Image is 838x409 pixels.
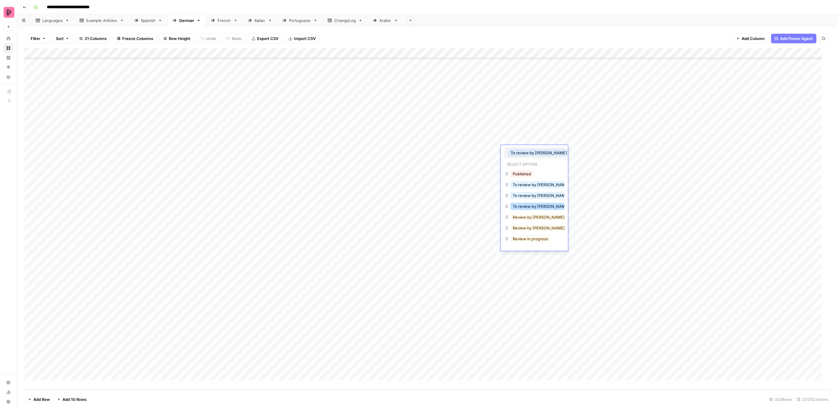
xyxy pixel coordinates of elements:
[169,35,190,42] span: Row Height
[277,14,323,26] a: Portuguese
[504,245,564,256] div: Review by [PERSON_NAME] in progress
[159,34,194,43] button: Row Height
[206,14,243,26] a: French
[510,192,572,199] button: To review by [PERSON_NAME]
[86,17,117,23] div: Example Articles
[334,17,356,23] div: ChangeLog
[780,35,813,42] span: Add Power Agent
[52,34,73,43] button: Sort
[504,160,540,167] p: Select option
[742,35,765,42] span: Add Column
[504,212,564,223] div: Review by [PERSON_NAME] in progress
[4,5,13,20] button: Workspace: Preply
[197,34,220,43] button: Undo
[257,35,278,42] span: Export CSV
[31,14,74,26] a: Languages
[504,180,564,191] div: To review by [PERSON_NAME]
[53,395,90,404] button: Add 10 Rows
[33,396,50,402] span: Add Row
[510,224,589,232] button: Review by [PERSON_NAME] in progress
[62,396,87,402] span: Add 10 Rows
[248,34,282,43] button: Export CSV
[285,34,320,43] button: Import CSV
[254,17,266,23] div: Italian
[794,395,831,404] div: 21/21 Columns
[771,34,816,43] button: Add Power Agent
[504,223,564,234] div: Review by [PERSON_NAME] in progress
[732,34,769,43] button: Add Column
[294,35,316,42] span: Import CSV
[31,35,40,42] span: Filter
[4,63,13,72] a: Opportunities
[4,72,13,82] a: Your Data
[167,14,206,26] a: German
[510,181,572,188] button: To review by [PERSON_NAME]
[56,35,64,42] span: Sort
[289,17,311,23] div: Portuguese
[129,14,167,26] a: Spanish
[85,35,107,42] span: 21 Columns
[323,14,368,26] a: ChangeLog
[4,378,13,387] a: Settings
[122,35,153,42] span: Freeze Columns
[4,387,13,397] a: Usage
[42,17,63,23] div: Languages
[510,214,589,221] button: Review by [PERSON_NAME] in progress
[510,235,551,242] button: Review in progress
[141,17,156,23] div: Spanish
[508,149,569,156] button: To review by [PERSON_NAME]
[24,395,53,404] button: Add Row
[510,170,533,177] button: Published
[504,191,564,201] div: To review by [PERSON_NAME]
[504,201,564,212] div: To review by [PERSON_NAME]
[4,34,13,43] a: Home
[767,395,794,404] div: 323 Rows
[379,17,391,23] div: Arabic
[243,14,277,26] a: Italian
[232,35,241,42] span: Redo
[4,397,13,407] button: Help + Support
[504,234,564,245] div: Review in progress
[4,43,13,53] a: Browse
[206,35,216,42] span: Undo
[223,34,245,43] button: Redo
[75,34,111,43] button: 21 Columns
[217,17,231,23] div: French
[27,34,50,43] button: Filter
[179,17,194,23] div: German
[510,203,572,210] button: To review by [PERSON_NAME]
[4,53,13,63] a: Insights
[368,14,403,26] a: Arabic
[504,169,564,180] div: Published
[4,7,14,18] img: Preply Logo
[74,14,129,26] a: Example Articles
[113,34,157,43] button: Freeze Columns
